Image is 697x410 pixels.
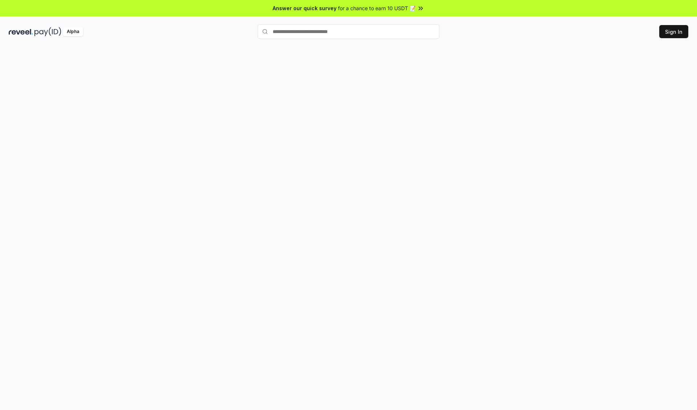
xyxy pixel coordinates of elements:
div: Alpha [63,27,83,36]
span: for a chance to earn 10 USDT 📝 [338,4,416,12]
img: pay_id [34,27,61,36]
button: Sign In [659,25,688,38]
span: Answer our quick survey [273,4,337,12]
img: reveel_dark [9,27,33,36]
